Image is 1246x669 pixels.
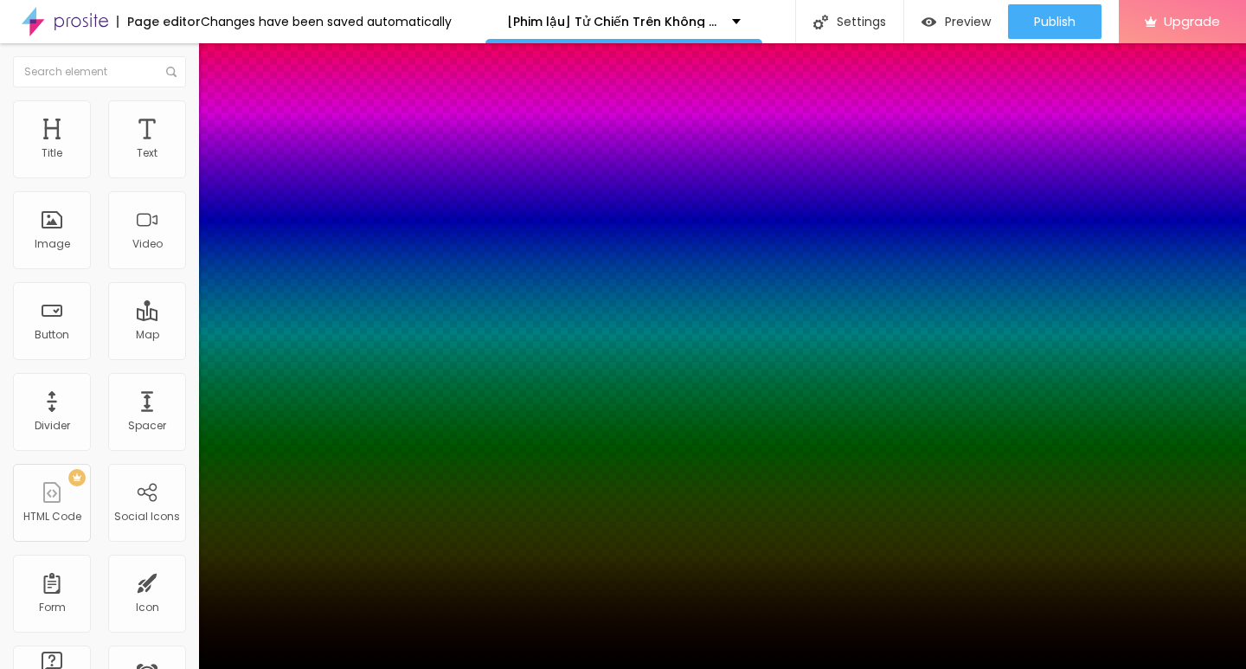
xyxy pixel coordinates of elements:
div: Icon [136,601,159,614]
span: Upgrade [1164,14,1220,29]
div: Title [42,147,62,159]
span: Preview [945,15,991,29]
div: Divider [35,420,70,432]
div: Button [35,329,69,341]
input: Search element [13,56,186,87]
div: Changes have been saved automatically [201,16,452,28]
button: Preview [904,4,1008,39]
div: Page editor [117,16,201,28]
div: HTML Code [23,511,81,523]
img: Icone [166,67,177,77]
div: Social Icons [114,511,180,523]
img: Icone [813,15,828,29]
p: [Phim lậu] Tử Chiến Trên Không Full HD Vietsub Miễn Phí Online - Motchill [507,16,719,28]
div: Video [132,238,163,250]
img: view-1.svg [922,15,936,29]
div: Form [39,601,66,614]
button: Publish [1008,4,1101,39]
div: Image [35,238,70,250]
div: Spacer [128,420,166,432]
span: Publish [1034,15,1076,29]
div: Text [137,147,157,159]
div: Map [136,329,159,341]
